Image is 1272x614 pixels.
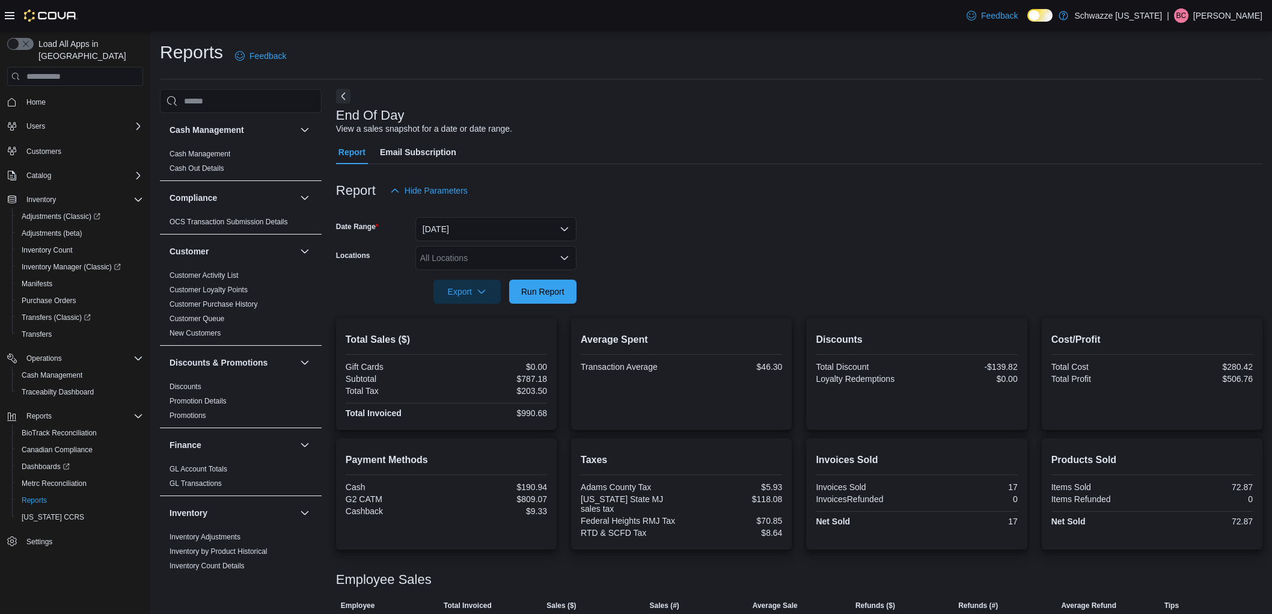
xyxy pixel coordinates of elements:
span: Reports [22,409,143,423]
div: RTD & SCFD Tax [581,528,679,538]
a: Cash Management [17,368,87,382]
a: Inventory Manager (Classic) [12,259,148,275]
span: Average Sale [753,601,798,610]
a: Transfers (Classic) [17,310,96,325]
span: Dashboards [22,462,70,471]
h2: Payment Methods [346,453,547,467]
span: Report [338,140,365,164]
div: -$139.82 [919,362,1018,372]
a: Dashboards [12,458,148,475]
span: Users [26,121,45,131]
span: Catalog [26,171,51,180]
div: Cashback [346,506,444,516]
button: Reports [12,492,148,509]
h3: Compliance [170,192,217,204]
span: Run Report [521,286,564,298]
button: Discounts & Promotions [170,357,295,369]
a: Traceabilty Dashboard [17,385,99,399]
button: Reports [22,409,57,423]
div: Invoices Sold [816,482,914,492]
span: Tips [1164,601,1179,610]
div: Adams County Tax [581,482,679,492]
span: Home [22,94,143,109]
a: Inventory Count [17,243,78,257]
button: Inventory [2,191,148,208]
div: Total Discount [816,362,914,372]
div: View a sales snapshot for a date or date range. [336,123,512,135]
div: $506.76 [1154,374,1253,384]
span: Refunds (#) [958,601,998,610]
a: Canadian Compliance [17,443,97,457]
a: OCS Transaction Submission Details [170,218,288,226]
button: Transfers [12,326,148,343]
span: Settings [26,537,52,547]
a: Home [22,95,50,109]
h3: Finance [170,439,201,451]
button: Finance [170,439,295,451]
span: Transfers [17,327,143,342]
a: Feedback [230,44,291,68]
button: Customers [2,142,148,159]
span: Washington CCRS [17,510,143,524]
span: New Customers [170,328,221,338]
button: Compliance [170,192,295,204]
h2: Invoices Sold [816,453,1017,467]
a: Promotions [170,411,206,420]
button: Cash Management [12,367,148,384]
button: Users [22,119,50,134]
span: Feedback [981,10,1018,22]
button: Finance [298,438,312,452]
h2: Products Sold [1051,453,1253,467]
div: Transaction Average [581,362,679,372]
button: Next [336,89,350,103]
p: [PERSON_NAME] [1193,8,1262,23]
h3: Report [336,183,376,198]
span: OCS Transaction Submission Details [170,217,288,227]
div: Cash Management [160,147,322,180]
button: Open list of options [560,253,569,263]
a: Transfers (Classic) [12,309,148,326]
div: $46.30 [684,362,783,372]
div: 0 [1154,494,1253,504]
div: $8.64 [684,528,783,538]
span: BioTrack Reconciliation [22,428,97,438]
a: Transfers [17,327,57,342]
label: Date Range [336,222,379,232]
div: Discounts & Promotions [160,379,322,428]
span: Cash Management [22,370,82,380]
div: Items Refunded [1051,494,1150,504]
div: $203.50 [448,386,547,396]
h2: Discounts [816,333,1017,347]
span: Inventory Count [17,243,143,257]
div: $0.00 [919,374,1018,384]
button: Compliance [298,191,312,205]
button: Operations [22,351,67,366]
span: Cash Management [17,368,143,382]
div: $280.42 [1154,362,1253,372]
a: Feedback [962,4,1023,28]
h3: Employee Sales [336,573,432,587]
button: Hide Parameters [385,179,472,203]
button: Reports [2,408,148,425]
a: BioTrack Reconciliation [17,426,102,440]
a: Discounts [170,382,201,391]
span: Refunds ($) [855,601,895,610]
div: $809.07 [448,494,547,504]
span: Sales (#) [649,601,679,610]
button: Catalog [2,167,148,184]
span: Purchase Orders [22,296,76,305]
strong: Total Invoiced [346,408,402,418]
div: Total Profit [1051,374,1150,384]
a: Promotion Details [170,397,227,405]
h3: Customer [170,245,209,257]
span: Feedback [249,50,286,62]
div: $5.93 [684,482,783,492]
span: Reports [22,496,47,505]
a: Inventory by Product Historical [170,547,268,556]
div: [US_STATE] State MJ sales tax [581,494,679,514]
span: Inventory Manager (Classic) [17,260,143,274]
div: Gift Cards [346,362,444,372]
span: Home [26,97,46,107]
